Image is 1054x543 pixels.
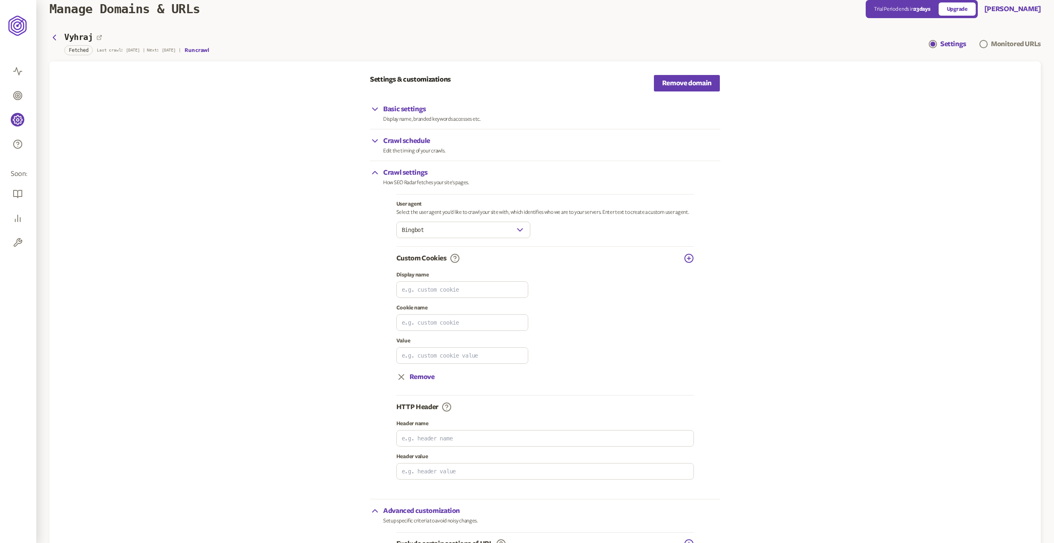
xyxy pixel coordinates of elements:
p: Basic settings [383,104,481,114]
label: Header name [396,420,694,427]
input: e.g. header name [397,431,694,446]
label: Header value [396,453,694,460]
h3: Vyhraj [64,33,93,42]
p: Crawl settings [383,168,469,178]
p: Advanced customization [383,506,478,516]
input: e.g. custom cookie [397,282,528,297]
p: Trial Period ends in [874,6,930,12]
a: Upgrade [939,2,976,16]
button: Run crawl [185,47,209,54]
p: Display name, branded keywords accesses etc. [383,116,481,122]
input: e.g. custom cookie value [397,348,528,363]
label: User agent [396,201,694,207]
p: HTTP Header [396,402,438,412]
input: user agent [397,222,515,238]
h1: Manage Domains & URLs [49,2,200,16]
p: Crawl schedule [383,136,445,146]
div: Monitored URLs [991,39,1041,49]
p: How SEO Radar fetches your site's pages. [383,179,469,186]
input: e.g. header value [397,463,694,479]
a: Settings [929,39,966,49]
p: Select the user agent you'd like to crawl your site with, which identifies who we are to your ser... [396,209,694,215]
input: e.g. custom cookie [397,315,528,330]
button: [PERSON_NAME] [984,4,1041,14]
label: Value [396,337,528,344]
p: Settings & customizations [370,75,451,84]
label: Display name [396,271,528,278]
p: Custom Cookies [396,253,447,263]
p: Last crawl: [DATE] | Next: [DATE] | [97,48,180,53]
span: 23 days [913,6,930,12]
p: Setup specific criteria to avoid noisy changes. [383,517,478,524]
label: Cookie name [396,304,528,311]
button: Remove [396,372,435,382]
div: Settings [940,39,966,49]
a: Monitored URLs [979,39,1041,49]
span: Fetched [69,47,88,54]
a: Remove domain [653,75,720,92]
p: Edit the timing of your crawls. [383,147,445,154]
span: Soon: [11,169,26,179]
